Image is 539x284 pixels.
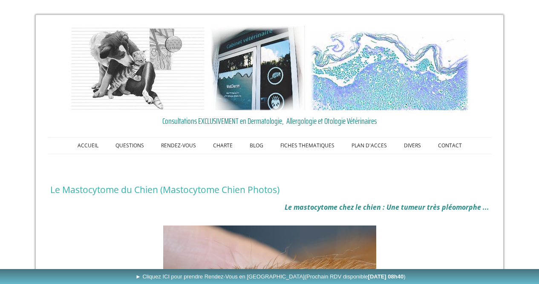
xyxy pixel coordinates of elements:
[272,138,343,154] a: FICHES THEMATIQUES
[429,138,470,154] a: CONTACT
[50,114,489,127] a: Consultations EXCLUSIVEMENT en Dermatologie, Allergologie et Otologie Vétérinaires
[153,138,205,154] a: RENDEZ-VOUS
[305,273,406,280] span: (Prochain RDV disponible )
[135,273,406,280] span: ► Cliquez ICI pour prendre Rendez-Vous en [GEOGRAPHIC_DATA]
[50,184,489,195] h1: Le Mastocytome du Chien (Mastocytome Chien Photos)
[205,138,241,154] a: CHARTE
[368,273,404,280] b: [DATE] 08h40
[343,138,395,154] a: PLAN D'ACCES
[69,138,107,154] a: ACCUEIL
[107,138,153,154] a: QUESTIONS
[241,138,272,154] a: BLOG
[395,138,429,154] a: DIVERS
[285,202,489,212] em: Le mastocytome chez le chien : Une tumeur très pléomorphe ...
